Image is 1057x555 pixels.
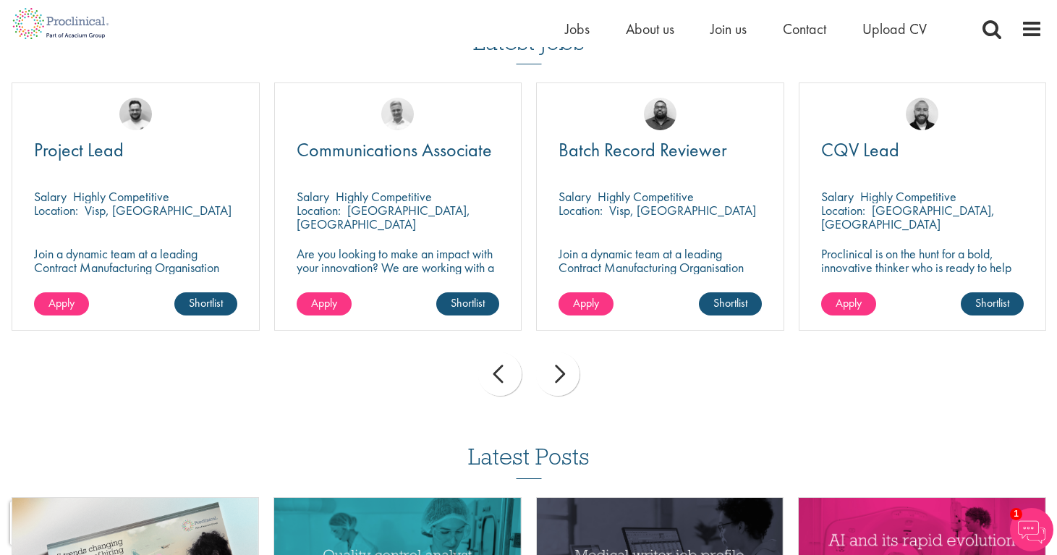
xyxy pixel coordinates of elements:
[626,20,674,38] a: About us
[559,188,591,205] span: Salary
[862,20,927,38] a: Upload CV
[821,202,865,219] span: Location:
[821,188,854,205] span: Salary
[34,202,78,219] span: Location:
[297,292,352,315] a: Apply
[573,295,599,310] span: Apply
[559,247,762,302] p: Join a dynamic team at a leading Contract Manufacturing Organisation and contribute to groundbrea...
[436,292,499,315] a: Shortlist
[34,188,67,205] span: Salary
[297,202,341,219] span: Location:
[1010,508,1053,551] img: Chatbot
[85,202,232,219] p: Visp, [GEOGRAPHIC_DATA]
[119,98,152,130] img: Emile De Beer
[297,247,500,315] p: Are you looking to make an impact with your innovation? We are working with a well-established ph...
[73,188,169,205] p: Highly Competitive
[34,141,237,159] a: Project Lead
[297,202,470,232] p: [GEOGRAPHIC_DATA], [GEOGRAPHIC_DATA]
[699,292,762,315] a: Shortlist
[860,188,956,205] p: Highly Competitive
[174,292,237,315] a: Shortlist
[297,141,500,159] a: Communications Associate
[536,352,580,396] div: next
[598,188,694,205] p: Highly Competitive
[821,137,899,162] span: CQV Lead
[34,292,89,315] a: Apply
[48,295,75,310] span: Apply
[783,20,826,38] a: Contact
[609,202,756,219] p: Visp, [GEOGRAPHIC_DATA]
[565,20,590,38] a: Jobs
[559,137,727,162] span: Batch Record Reviewer
[311,295,337,310] span: Apply
[710,20,747,38] a: Join us
[821,202,995,232] p: [GEOGRAPHIC_DATA], [GEOGRAPHIC_DATA]
[836,295,862,310] span: Apply
[559,292,614,315] a: Apply
[297,188,329,205] span: Salary
[821,141,1024,159] a: CQV Lead
[559,141,762,159] a: Batch Record Reviewer
[906,98,938,130] img: Jordan Kiely
[821,292,876,315] a: Apply
[34,247,237,315] p: Join a dynamic team at a leading Contract Manufacturing Organisation (CMO) and contribute to grou...
[478,352,522,396] div: prev
[468,444,590,479] h3: Latest Posts
[821,247,1024,302] p: Proclinical is on the hunt for a bold, innovative thinker who is ready to help push the boundarie...
[1010,508,1022,520] span: 1
[961,292,1024,315] a: Shortlist
[644,98,676,130] img: Ashley Bennett
[336,188,432,205] p: Highly Competitive
[381,98,414,130] img: Joshua Bye
[297,137,492,162] span: Communications Associate
[559,202,603,219] span: Location:
[34,137,124,162] span: Project Lead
